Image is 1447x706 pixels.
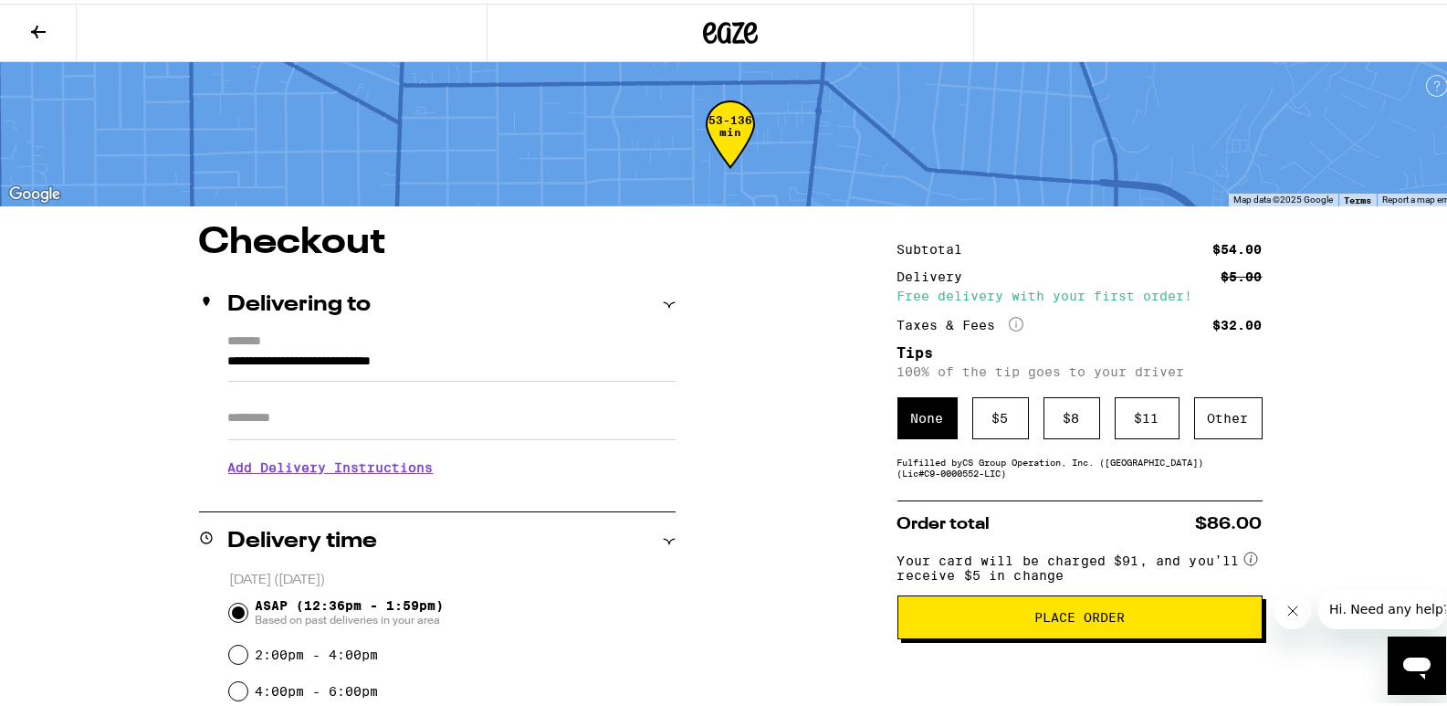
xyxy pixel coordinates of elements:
[5,179,65,203] img: Google
[1213,315,1263,328] div: $32.00
[255,680,378,695] label: 4:00pm - 6:00pm
[1034,607,1125,620] span: Place Order
[897,286,1263,299] div: Free delivery with your first order!
[897,239,976,252] div: Subtotal
[1344,191,1371,202] a: Terms
[11,13,131,27] span: Hi. Need any help?
[228,443,676,485] h3: Add Delivery Instructions
[897,592,1263,636] button: Place Order
[255,644,378,659] label: 2:00pm - 4:00pm
[706,111,755,179] div: 53-136 min
[1196,512,1263,529] span: $86.00
[1222,267,1263,279] div: $5.00
[5,179,65,203] a: Open this area in Google Maps (opens a new window)
[1213,239,1263,252] div: $54.00
[1194,394,1263,436] div: Other
[897,453,1263,475] div: Fulfilled by CS Group Operation, Inc. ([GEOGRAPHIC_DATA]) (Lic# C9-0000552-LIC )
[255,609,444,624] span: Based on past deliveries in your area
[228,527,378,549] h2: Delivery time
[1043,394,1100,436] div: $ 8
[228,290,372,312] h2: Delivering to
[229,568,676,585] p: [DATE] ([DATE])
[1274,589,1311,626] iframe: Close message
[897,394,958,436] div: None
[255,595,444,624] span: ASAP (12:36pm - 1:59pm)
[897,543,1241,579] span: Your card will be charged $91, and you’ll receive $5 in change
[897,361,1263,375] p: 100% of the tip goes to your driver
[897,267,976,279] div: Delivery
[897,313,1023,330] div: Taxes & Fees
[1388,633,1446,691] iframe: Button to launch messaging window
[1233,191,1333,201] span: Map data ©2025 Google
[897,342,1263,357] h5: Tips
[1115,394,1180,436] div: $ 11
[199,221,676,258] h1: Checkout
[228,485,676,500] p: We'll contact you at [PHONE_NUMBER] when we arrive
[1318,585,1446,626] iframe: Message from company
[972,394,1029,436] div: $ 5
[897,512,991,529] span: Order total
